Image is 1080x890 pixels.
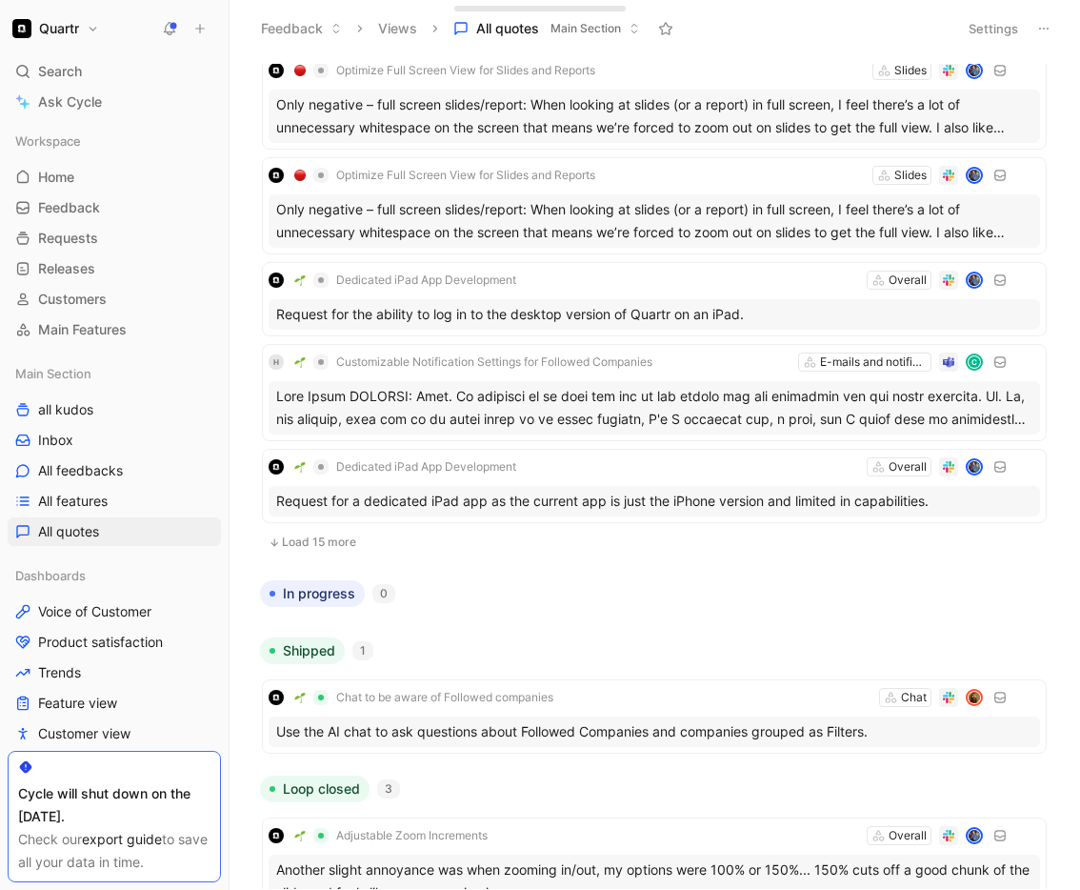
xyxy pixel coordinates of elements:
[968,460,981,474] img: avatar
[372,584,395,603] div: 0
[8,561,221,748] div: DashboardsVoice of CustomerProduct satisfactionTrendsFeature viewCustomer view
[288,824,494,847] button: 🌱Adjustable Zoom Increments
[294,170,306,181] img: 🔴
[820,353,927,372] div: E-mails and notifications
[15,131,81,151] span: Workspace
[968,169,981,182] img: avatar
[260,637,345,664] button: Shipped
[262,679,1047,754] a: logo🌱Chat to be aware of Followed companiesChatavatarUse the AI chat to ask questions about Follo...
[262,344,1047,441] a: H🌱Customizable Notification Settings for Followed CompaniesE-mails and notificationsCLore Ipsum D...
[8,597,221,626] a: Voice of Customer
[38,400,93,419] span: all kudos
[269,194,1040,248] div: Only negative – full screen slides/report: When looking at slides (or a report) in full screen, I...
[901,688,927,707] div: Chat
[294,65,306,76] img: 🔴
[288,59,602,82] button: 🔴Optimize Full Screen View for Slides and Reports
[38,320,127,339] span: Main Features
[15,566,86,585] span: Dashboards
[8,285,221,314] a: Customers
[370,14,426,43] button: Views
[38,60,82,83] span: Search
[336,273,516,288] span: Dedicated iPad App Development
[262,531,1047,554] button: Load 15 more
[269,828,284,843] img: logo
[12,19,31,38] img: Quartr
[968,829,981,842] img: avatar
[82,831,162,847] a: export guide
[294,830,306,841] img: 🌱
[550,19,621,38] span: Main Section
[38,229,98,248] span: Requests
[8,127,221,155] div: Workspace
[269,90,1040,143] div: Only negative – full screen slides/report: When looking at slides (or a report) in full screen, I...
[38,522,99,541] span: All quotes
[336,828,488,843] span: Adjustable Zoom Increments
[39,20,79,37] h1: Quartr
[968,64,981,77] img: avatar
[252,14,350,43] button: Feedback
[336,690,553,705] span: Chat to be aware of Followed companies
[894,166,927,185] div: Slides
[269,354,284,370] div: H
[336,459,516,475] span: Dedicated iPad App Development
[38,633,163,652] span: Product satisfaction
[38,259,95,278] span: Releases
[8,254,221,283] a: Releases
[8,517,221,546] a: All quotes
[283,641,335,660] span: Shipped
[269,299,1040,330] div: Request for the ability to log in to the desktop version of Quartr on an iPad.
[38,492,108,511] span: All features
[8,658,221,687] a: Trends
[269,63,284,78] img: logo
[38,694,117,713] span: Feature view
[968,273,981,287] img: avatar
[288,455,523,478] button: 🌱Dedicated iPad App Development
[960,15,1027,42] button: Settings
[8,315,221,344] a: Main Features
[8,224,221,253] a: Requests
[894,61,927,80] div: Slides
[262,52,1047,150] a: logo🔴Optimize Full Screen View for Slides and ReportsSlidesavatarOnly negative – full screen slid...
[8,456,221,485] a: All feedbacks
[8,689,221,718] a: Feature view
[8,426,221,455] a: Inbox
[8,561,221,590] div: Dashboards
[283,584,355,603] span: In progress
[38,461,123,480] span: All feedbacks
[8,359,221,388] div: Main Section
[8,193,221,222] a: Feedback
[38,198,100,217] span: Feedback
[38,91,102,113] span: Ask Cycle
[260,776,370,802] button: Loop closed
[8,395,221,424] a: all kudos
[269,459,284,475] img: logo
[968,355,981,369] div: C
[288,351,659,374] button: 🌱Customizable Notification Settings for Followed Companies
[38,431,73,450] span: Inbox
[269,690,284,705] img: logo
[38,602,151,621] span: Voice of Customer
[38,290,107,309] span: Customers
[445,14,649,43] button: All quotesMain Section
[294,692,306,703] img: 🌱
[8,88,221,116] a: Ask Cycle
[352,641,373,660] div: 1
[336,168,595,183] span: Optimize Full Screen View for Slides and Reports
[8,719,221,748] a: Customer view
[8,15,104,42] button: QuartrQuartr
[262,157,1047,254] a: logo🔴Optimize Full Screen View for Slides and ReportsSlidesavatarOnly negative – full screen slid...
[336,354,652,370] span: Customizable Notification Settings for Followed Companies
[262,449,1047,523] a: logo🌱Dedicated iPad App DevelopmentOverallavatarRequest for a dedicated iPad app as the current a...
[38,724,130,743] span: Customer view
[252,580,1056,622] div: In progress0
[252,637,1056,760] div: Shipped1
[288,269,523,292] button: 🌱Dedicated iPad App Development
[889,457,927,476] div: Overall
[38,168,74,187] span: Home
[269,168,284,183] img: logo
[269,381,1040,435] div: Lore Ipsum DOLORSI: Amet. Co adipisci el se doei tem inc ut lab etdolo mag ali enimadmin ven qui ...
[288,686,560,709] button: 🌱Chat to be aware of Followed companies
[288,164,602,187] button: 🔴Optimize Full Screen View for Slides and Reports
[269,486,1040,516] div: Request for a dedicated iPad app as the current app is just the iPhone version and limited in cap...
[889,271,927,290] div: Overall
